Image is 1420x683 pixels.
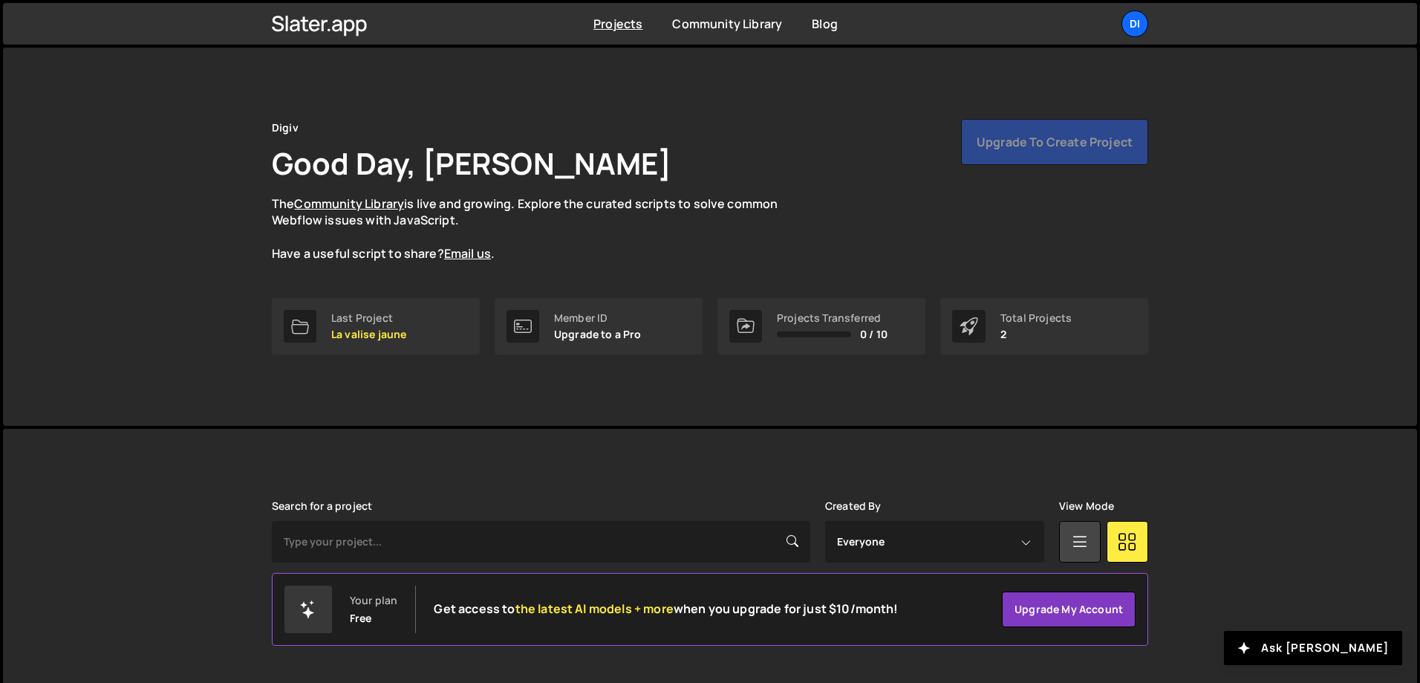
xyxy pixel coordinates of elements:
div: Your plan [350,595,397,606]
div: Last Project [331,312,406,324]
a: Upgrade my account [1002,592,1136,627]
a: Di [1121,10,1148,37]
div: Projects Transferred [777,312,887,324]
p: Upgrade to a Pro [554,328,642,340]
a: Community Library [672,16,782,32]
a: Email us [444,245,491,262]
input: Type your project... [272,521,810,563]
span: 0 / 10 [860,328,887,340]
a: Last Project La valise jaune [272,298,480,355]
button: Ask [PERSON_NAME] [1224,631,1402,665]
a: Projects [593,16,642,32]
label: Search for a project [272,500,372,512]
div: Digiv [272,119,299,137]
a: Blog [812,16,838,32]
h1: Good Day, [PERSON_NAME] [272,143,671,184]
div: Member ID [554,312,642,324]
label: View Mode [1059,500,1114,512]
p: La valise jaune [331,328,406,340]
h2: Get access to when you upgrade for just $10/month! [434,602,898,616]
p: 2 [1000,328,1072,340]
div: Free [350,612,372,624]
span: the latest AI models + more [515,601,674,617]
label: Created By [825,500,882,512]
p: The is live and growing. Explore the curated scripts to solve common Webflow issues with JavaScri... [272,195,807,262]
a: Community Library [294,195,404,212]
div: Total Projects [1000,312,1072,324]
